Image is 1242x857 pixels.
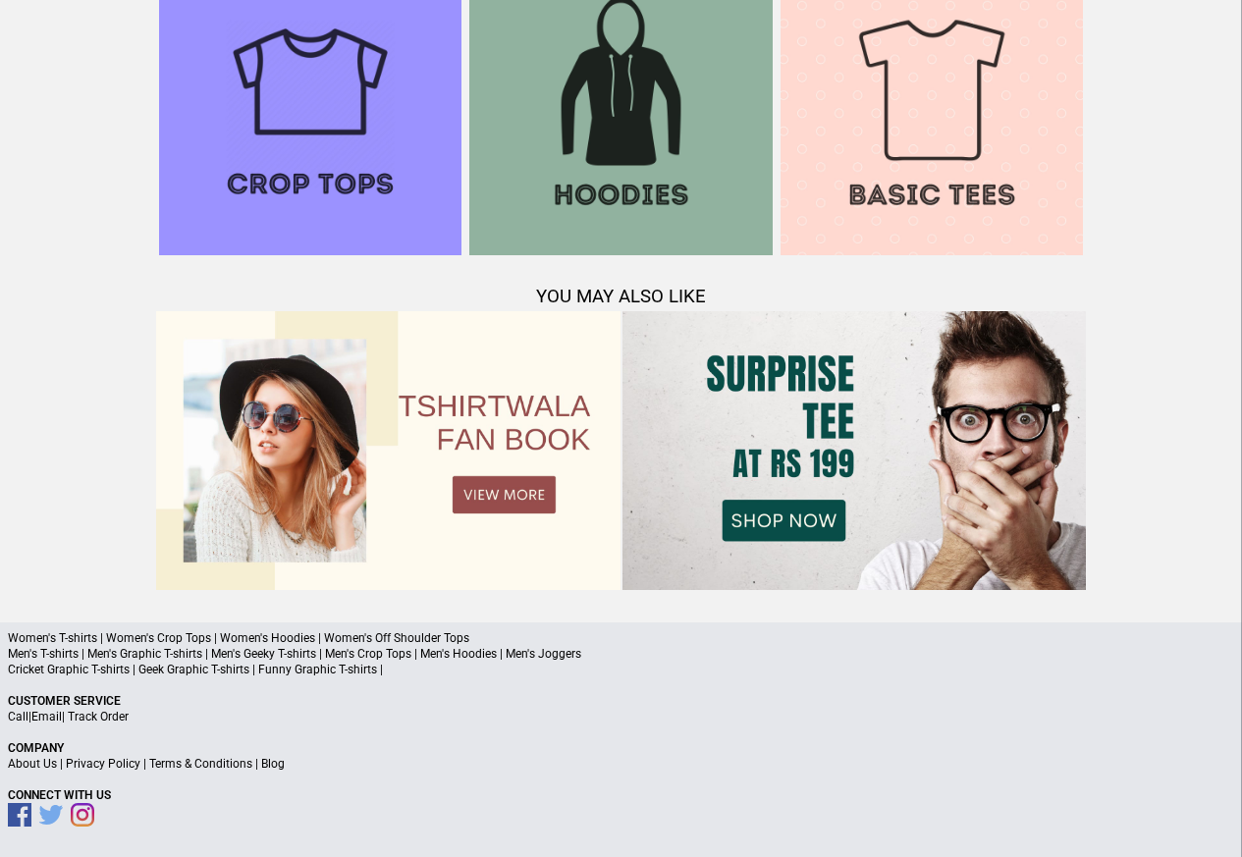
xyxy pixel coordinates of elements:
[8,646,1234,662] p: Men's T-shirts | Men's Graphic T-shirts | Men's Geeky T-shirts | Men's Crop Tops | Men's Hoodies ...
[536,286,706,307] span: YOU MAY ALSO LIKE
[8,710,28,723] a: Call
[8,693,1234,709] p: Customer Service
[68,710,129,723] a: Track Order
[8,757,57,771] a: About Us
[66,757,140,771] a: Privacy Policy
[8,709,1234,724] p: | |
[8,740,1234,756] p: Company
[8,787,1234,803] p: Connect With Us
[8,630,1234,646] p: Women's T-shirts | Women's Crop Tops | Women's Hoodies | Women's Off Shoulder Tops
[8,756,1234,772] p: | | |
[8,662,1234,677] p: Cricket Graphic T-shirts | Geek Graphic T-shirts | Funny Graphic T-shirts |
[261,757,285,771] a: Blog
[149,757,252,771] a: Terms & Conditions
[31,710,62,723] a: Email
